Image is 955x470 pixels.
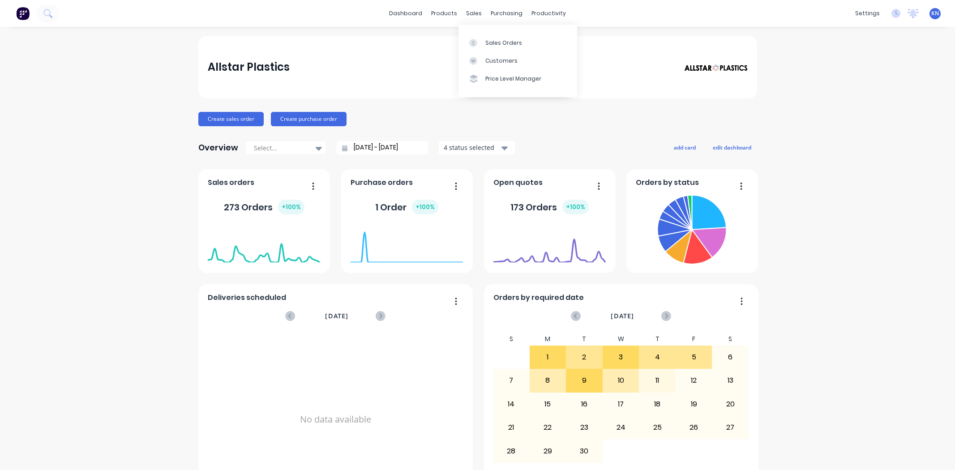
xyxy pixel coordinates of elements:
[668,141,702,153] button: add card
[931,9,939,17] span: KN
[712,416,748,439] div: 27
[530,393,566,415] div: 15
[439,141,515,154] button: 4 status selected
[493,393,529,415] div: 14
[530,416,566,439] div: 22
[566,333,603,346] div: T
[603,416,639,439] div: 24
[224,200,304,214] div: 273 Orders
[198,139,238,157] div: Overview
[562,200,589,214] div: + 100 %
[351,177,413,188] span: Purchase orders
[603,346,639,368] div: 3
[676,369,712,392] div: 12
[603,333,639,346] div: W
[530,369,566,392] div: 8
[851,7,884,20] div: settings
[707,141,757,153] button: edit dashboard
[530,440,566,462] div: 29
[712,333,749,346] div: S
[530,333,566,346] div: M
[527,7,570,20] div: productivity
[462,7,486,20] div: sales
[427,7,462,20] div: products
[493,369,529,392] div: 7
[208,177,254,188] span: Sales orders
[712,346,748,368] div: 6
[510,200,589,214] div: 173 Orders
[639,333,676,346] div: T
[493,292,584,303] span: Orders by required date
[676,346,712,368] div: 5
[603,369,639,392] div: 10
[375,200,438,214] div: 1 Order
[712,369,748,392] div: 13
[639,369,675,392] div: 11
[278,200,304,214] div: + 100 %
[486,7,527,20] div: purchasing
[385,7,427,20] a: dashboard
[198,112,264,126] button: Create sales order
[639,416,675,439] div: 25
[458,34,577,51] a: Sales Orders
[676,333,712,346] div: F
[566,440,602,462] div: 30
[485,57,518,65] div: Customers
[412,200,438,214] div: + 100 %
[493,440,529,462] div: 28
[325,311,348,321] span: [DATE]
[639,393,675,415] div: 18
[16,7,30,20] img: Factory
[208,58,290,76] div: Allstar Plastics
[493,333,530,346] div: S
[271,112,347,126] button: Create purchase order
[603,393,639,415] div: 17
[444,143,500,152] div: 4 status selected
[639,346,675,368] div: 4
[493,416,529,439] div: 21
[566,346,602,368] div: 2
[208,292,286,303] span: Deliveries scheduled
[676,416,712,439] div: 26
[458,52,577,70] a: Customers
[636,177,699,188] span: Orders by status
[566,393,602,415] div: 16
[566,416,602,439] div: 23
[493,177,543,188] span: Open quotes
[611,311,634,321] span: [DATE]
[685,64,747,72] img: Allstar Plastics
[676,393,712,415] div: 19
[485,39,522,47] div: Sales Orders
[566,369,602,392] div: 9
[458,70,577,88] a: Price Level Manager
[712,393,748,415] div: 20
[485,75,541,83] div: Price Level Manager
[530,346,566,368] div: 1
